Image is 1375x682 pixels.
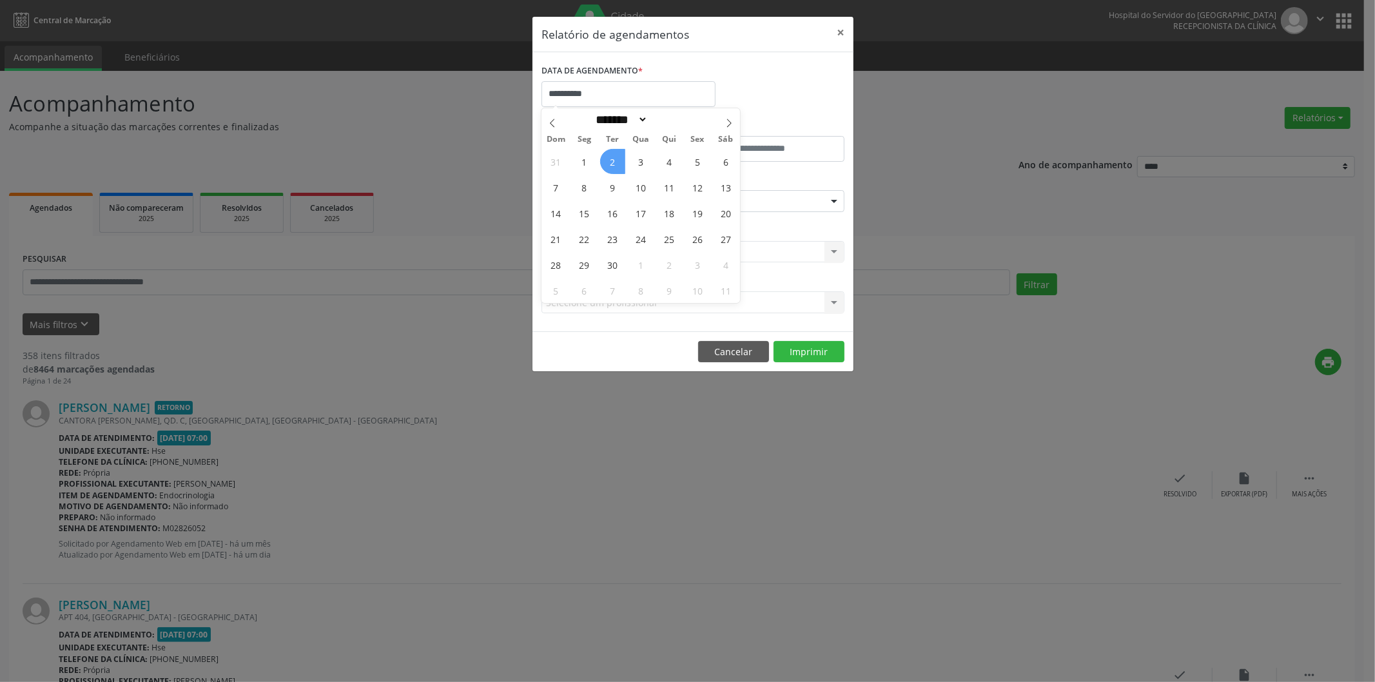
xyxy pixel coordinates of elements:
span: Setembro 30, 2025 [600,252,625,277]
span: Setembro 1, 2025 [572,149,597,174]
span: Setembro 19, 2025 [685,200,710,226]
span: Outubro 11, 2025 [714,278,739,303]
span: Qui [655,135,683,144]
label: ATÉ [696,116,844,136]
span: Setembro 10, 2025 [629,175,654,200]
span: Outubro 3, 2025 [685,252,710,277]
span: Setembro 9, 2025 [600,175,625,200]
span: Outubro 10, 2025 [685,278,710,303]
span: Outubro 5, 2025 [543,278,569,303]
span: Setembro 11, 2025 [657,175,682,200]
span: Setembro 12, 2025 [685,175,710,200]
h5: Relatório de agendamentos [541,26,689,43]
span: Setembro 25, 2025 [657,226,682,251]
span: Setembro 15, 2025 [572,200,597,226]
span: Setembro 26, 2025 [685,226,710,251]
button: Cancelar [698,341,769,363]
span: Sáb [712,135,740,144]
span: Setembro 20, 2025 [714,200,739,226]
span: Outubro 6, 2025 [572,278,597,303]
span: Outubro 1, 2025 [629,252,654,277]
label: DATA DE AGENDAMENTO [541,61,643,81]
span: Setembro 18, 2025 [657,200,682,226]
span: Setembro 13, 2025 [714,175,739,200]
span: Setembro 6, 2025 [714,149,739,174]
span: Outubro 8, 2025 [629,278,654,303]
span: Setembro 27, 2025 [714,226,739,251]
span: Dom [541,135,570,144]
span: Outubro 4, 2025 [714,252,739,277]
span: Setembro 17, 2025 [629,200,654,226]
span: Seg [570,135,598,144]
span: Setembro 5, 2025 [685,149,710,174]
span: Outubro 9, 2025 [657,278,682,303]
span: Sex [683,135,712,144]
button: Imprimir [774,341,844,363]
span: Outubro 2, 2025 [657,252,682,277]
span: Outubro 7, 2025 [600,278,625,303]
span: Setembro 8, 2025 [572,175,597,200]
span: Setembro 24, 2025 [629,226,654,251]
span: Setembro 2, 2025 [600,149,625,174]
span: Setembro 14, 2025 [543,200,569,226]
span: Setembro 3, 2025 [629,149,654,174]
span: Agosto 31, 2025 [543,149,569,174]
select: Month [591,113,648,126]
span: Setembro 22, 2025 [572,226,597,251]
span: Setembro 16, 2025 [600,200,625,226]
span: Setembro 23, 2025 [600,226,625,251]
span: Ter [598,135,627,144]
span: Setembro 29, 2025 [572,252,597,277]
button: Close [828,17,853,48]
input: Year [648,113,690,126]
span: Setembro 7, 2025 [543,175,569,200]
span: Setembro 21, 2025 [543,226,569,251]
span: Setembro 28, 2025 [543,252,569,277]
span: Qua [627,135,655,144]
span: Setembro 4, 2025 [657,149,682,174]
